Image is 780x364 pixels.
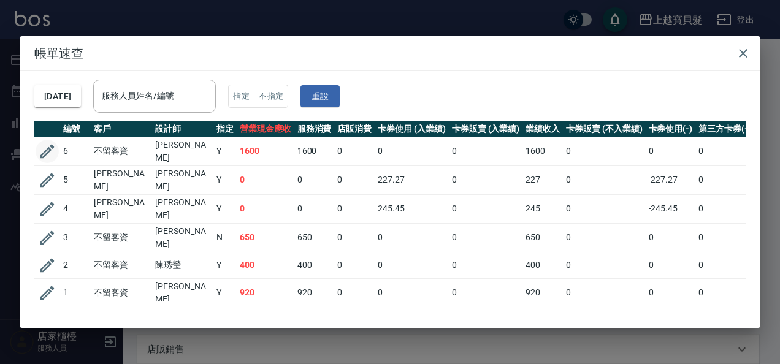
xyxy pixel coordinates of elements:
[563,223,645,252] td: 0
[237,194,294,223] td: 0
[237,223,294,252] td: 650
[91,223,152,252] td: 不留客資
[646,165,696,194] td: -227.27
[449,223,523,252] td: 0
[334,223,375,252] td: 0
[375,223,449,252] td: 0
[375,252,449,278] td: 0
[449,137,523,165] td: 0
[375,278,449,307] td: 0
[300,85,340,108] button: 重設
[91,278,152,307] td: 不留客資
[695,121,754,137] th: 第三方卡券(-)
[334,121,375,137] th: 店販消費
[237,165,294,194] td: 0
[152,194,213,223] td: [PERSON_NAME]
[20,36,760,70] h2: 帳單速查
[646,137,696,165] td: 0
[334,165,375,194] td: 0
[91,165,152,194] td: [PERSON_NAME]
[294,223,335,252] td: 650
[91,252,152,278] td: 不留客資
[695,278,754,307] td: 0
[449,252,523,278] td: 0
[563,252,645,278] td: 0
[60,223,91,252] td: 3
[294,194,335,223] td: 0
[60,194,91,223] td: 4
[646,252,696,278] td: 0
[91,121,152,137] th: 客戶
[294,252,335,278] td: 400
[152,137,213,165] td: [PERSON_NAME]
[695,165,754,194] td: 0
[646,121,696,137] th: 卡券使用(-)
[563,278,645,307] td: 0
[695,194,754,223] td: 0
[375,194,449,223] td: 245.45
[213,165,237,194] td: Y
[449,121,523,137] th: 卡券販賣 (入業績)
[228,85,254,108] button: 指定
[152,278,213,307] td: [PERSON_NAME]
[563,194,645,223] td: 0
[375,137,449,165] td: 0
[152,121,213,137] th: 設計師
[254,85,288,108] button: 不指定
[91,137,152,165] td: 不留客資
[152,165,213,194] td: [PERSON_NAME]
[563,121,645,137] th: 卡券販賣 (不入業績)
[60,137,91,165] td: 6
[237,137,294,165] td: 1600
[563,137,645,165] td: 0
[646,194,696,223] td: -245.45
[522,121,563,137] th: 業績收入
[237,252,294,278] td: 400
[237,121,294,137] th: 營業現金應收
[522,223,563,252] td: 650
[449,278,523,307] td: 0
[294,121,335,137] th: 服務消費
[522,252,563,278] td: 400
[646,223,696,252] td: 0
[334,278,375,307] td: 0
[449,165,523,194] td: 0
[522,137,563,165] td: 1600
[152,223,213,252] td: [PERSON_NAME]
[152,252,213,278] td: 陳琇瑩
[695,223,754,252] td: 0
[237,278,294,307] td: 920
[91,194,152,223] td: [PERSON_NAME]
[213,194,237,223] td: Y
[695,252,754,278] td: 0
[522,165,563,194] td: 227
[334,194,375,223] td: 0
[34,85,81,108] button: [DATE]
[60,165,91,194] td: 5
[695,137,754,165] td: 0
[375,165,449,194] td: 227.27
[334,137,375,165] td: 0
[213,121,237,137] th: 指定
[563,165,645,194] td: 0
[294,165,335,194] td: 0
[213,223,237,252] td: N
[646,278,696,307] td: 0
[60,278,91,307] td: 1
[294,278,335,307] td: 920
[449,194,523,223] td: 0
[213,137,237,165] td: Y
[294,137,335,165] td: 1600
[60,252,91,278] td: 2
[522,194,563,223] td: 245
[522,278,563,307] td: 920
[375,121,449,137] th: 卡券使用 (入業績)
[213,278,237,307] td: Y
[60,121,91,137] th: 編號
[334,252,375,278] td: 0
[213,252,237,278] td: Y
